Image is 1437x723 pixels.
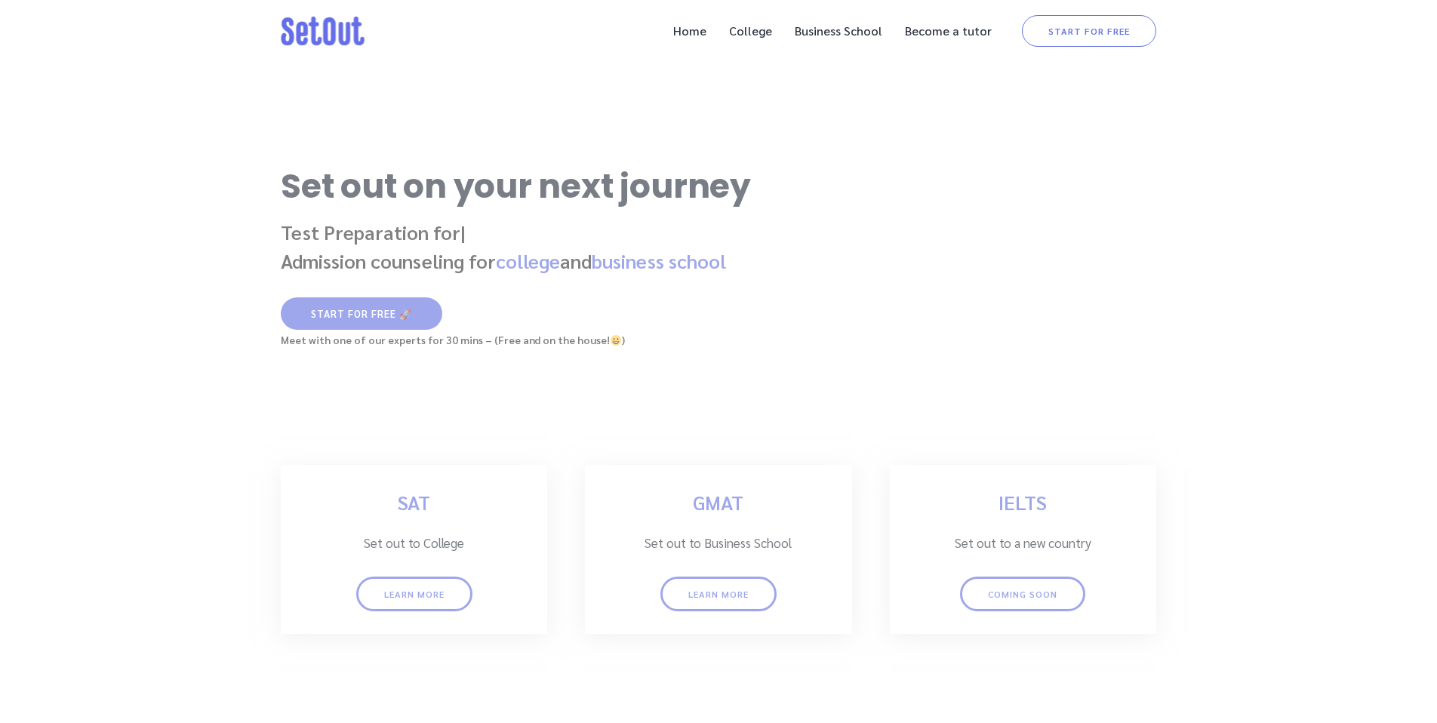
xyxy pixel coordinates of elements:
[281,16,365,46] img: SetOut
[1022,15,1156,47] a: start for free
[897,15,999,46] a: Become a tutor
[722,15,780,46] a: College
[787,15,890,46] a: Business School
[666,15,714,46] a: Home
